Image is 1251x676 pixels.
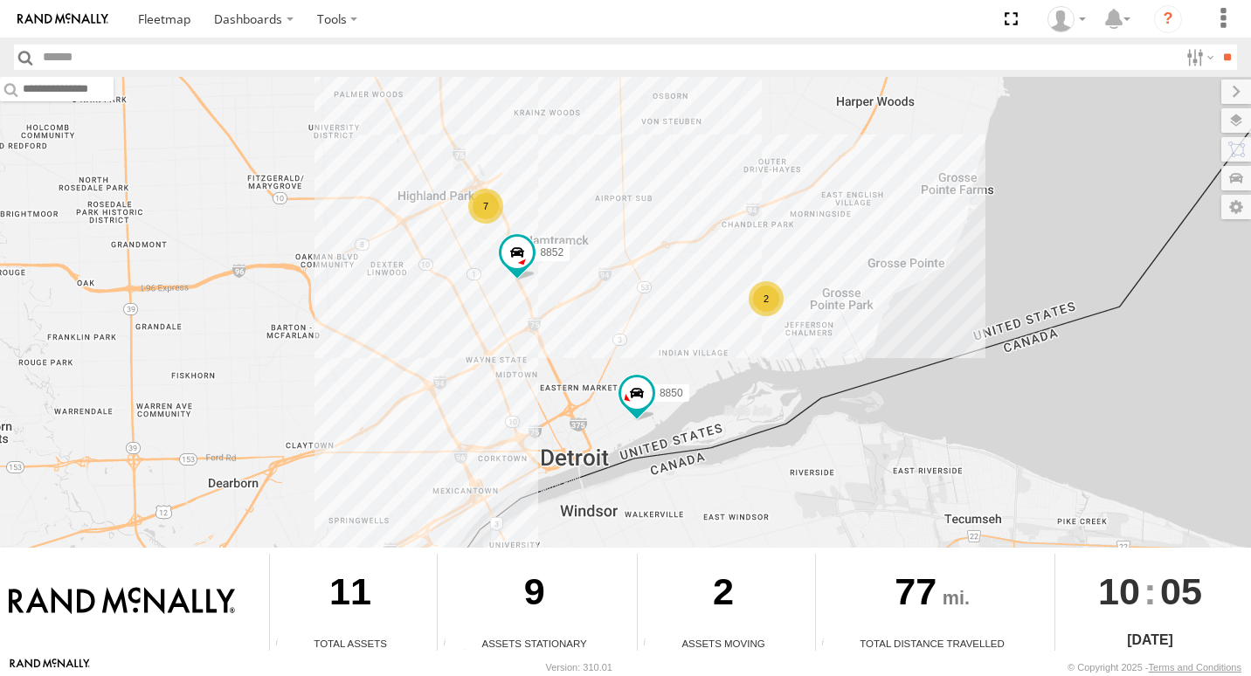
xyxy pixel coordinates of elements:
a: Terms and Conditions [1149,662,1241,673]
div: 7 [468,189,503,224]
div: 77 [816,554,1048,636]
label: Search Filter Options [1179,45,1217,70]
div: Total Distance Travelled [816,636,1048,651]
div: Version: 310.01 [546,662,612,673]
span: 8852 [540,246,563,259]
div: 2 [749,281,784,316]
label: Map Settings [1221,195,1251,219]
div: : [1055,554,1245,629]
span: 05 [1160,554,1202,629]
div: 11 [270,554,431,636]
div: Valeo Dash [1041,6,1092,32]
i: ? [1154,5,1182,33]
a: Visit our Website [10,659,90,676]
div: © Copyright 2025 - [1068,662,1241,673]
span: 8850 [660,386,683,398]
div: Total distance travelled by all assets within specified date range and applied filters [816,638,842,651]
div: Assets Moving [638,636,809,651]
div: Total number of assets current in transit. [638,638,664,651]
div: Total number of assets current stationary. [438,638,464,651]
div: [DATE] [1055,630,1245,651]
img: Rand McNally [9,587,235,617]
div: Total Assets [270,636,431,651]
div: Total number of Enabled Assets [270,638,296,651]
div: 2 [638,554,809,636]
div: 9 [438,554,631,636]
span: 10 [1098,554,1140,629]
img: rand-logo.svg [17,13,108,25]
div: Assets Stationary [438,636,631,651]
